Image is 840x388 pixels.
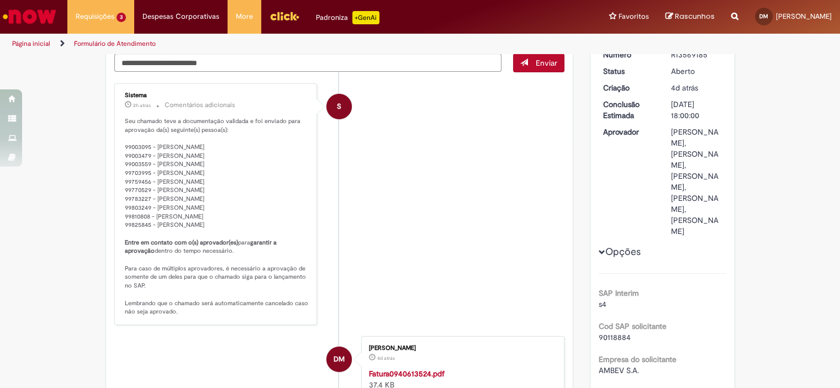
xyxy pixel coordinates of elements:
[125,238,238,247] b: Entre em contato com o(s) aprovador(es)
[133,102,151,109] span: 2h atrás
[377,355,395,362] time: 26/09/2025 09:02:48
[326,94,352,119] div: System
[369,345,553,352] div: [PERSON_NAME]
[369,369,445,379] a: Fatura0940613524.pdf
[595,99,663,121] dt: Conclusão Estimada
[599,354,677,364] b: Empresa do solicitante
[671,66,722,77] div: Aberto
[316,11,379,24] div: Padroniza
[76,11,114,22] span: Requisições
[599,299,606,309] span: s4
[8,34,552,54] ul: Trilhas de página
[117,13,126,22] span: 3
[759,13,768,20] span: DM
[599,321,667,331] b: Cod SAP solicitante
[619,11,649,22] span: Favoritos
[114,54,502,72] textarea: Digite sua mensagem aqui...
[599,288,639,298] b: SAP Interim
[513,54,564,72] button: Enviar
[270,8,299,24] img: click_logo_yellow_360x200.png
[352,11,379,24] p: +GenAi
[125,238,278,256] b: garantir a aprovação
[671,83,698,93] time: 26/09/2025 08:47:54
[125,117,309,316] p: Seu chamado teve a documentação validada e foi enviado para aprovação da(s) seguinte(s) pessoa(s)...
[337,93,341,120] span: S
[12,39,50,48] a: Página inicial
[595,82,663,93] dt: Criação
[334,346,345,373] span: DM
[377,355,395,362] span: 4d atrás
[1,6,58,28] img: ServiceNow
[595,126,663,137] dt: Aprovador
[671,126,722,237] div: [PERSON_NAME], [PERSON_NAME], [PERSON_NAME], [PERSON_NAME], [PERSON_NAME]
[74,39,156,48] a: Formulário de Atendimento
[776,12,832,21] span: [PERSON_NAME]
[665,12,715,22] a: Rascunhos
[599,365,639,375] span: AMBEV S.A.
[125,92,309,99] div: Sistema
[671,49,722,60] div: R13569185
[165,100,235,110] small: Comentários adicionais
[671,82,722,93] div: 26/09/2025 08:47:54
[536,58,557,68] span: Enviar
[236,11,253,22] span: More
[671,83,698,93] span: 4d atrás
[675,11,715,22] span: Rascunhos
[599,332,631,342] span: 90118884
[671,99,722,121] div: [DATE] 18:00:00
[326,347,352,372] div: Douglas Soares Mendes
[595,49,663,60] dt: Número
[142,11,219,22] span: Despesas Corporativas
[595,66,663,77] dt: Status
